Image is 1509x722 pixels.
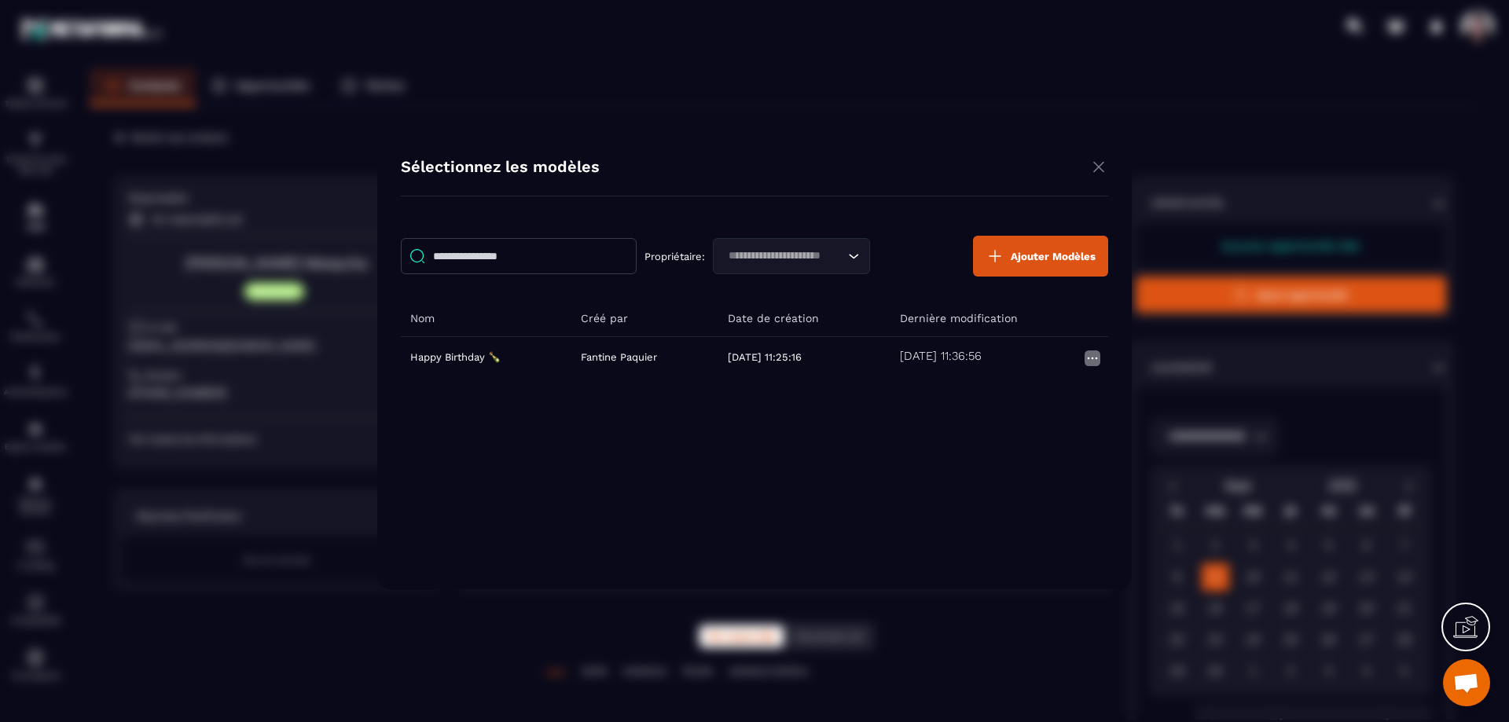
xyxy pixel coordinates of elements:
h4: Sélectionnez les modèles [401,157,600,180]
th: Dernière modification [890,300,1108,337]
td: Happy Birthday 🍾 [401,336,571,376]
button: Ajouter Modèles [973,236,1108,277]
img: close [1089,157,1108,177]
h5: [DATE] 11:36:56 [900,349,982,365]
div: Ouvrir le chat [1443,659,1490,706]
img: more icon [1083,349,1102,368]
th: Créé par [571,300,718,337]
span: Ajouter Modèles [1011,250,1096,262]
img: plus [986,247,1004,266]
td: Fantine Paquier [571,336,718,376]
th: Nom [401,300,571,337]
td: [DATE] 11:25:16 [718,336,890,376]
input: Search for option [723,247,844,265]
th: Date de création [718,300,890,337]
div: Search for option [713,238,870,274]
p: Propriétaire: [644,250,705,262]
